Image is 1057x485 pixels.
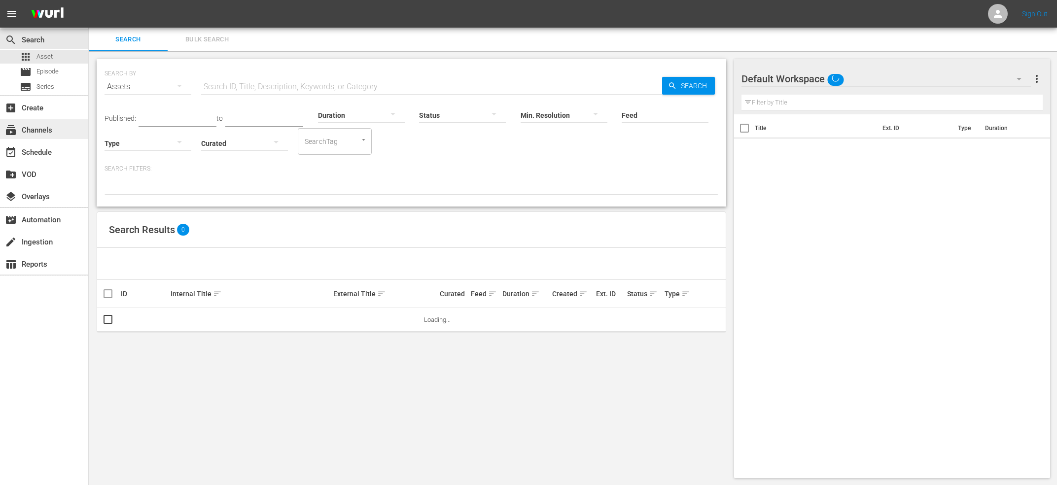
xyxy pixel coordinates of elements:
[5,124,17,136] span: Channels
[36,82,54,92] span: Series
[377,289,386,298] span: sort
[6,8,18,20] span: menu
[5,258,17,270] span: Reports
[627,288,662,300] div: Status
[5,191,17,203] span: Overlays
[649,289,658,298] span: sort
[24,2,71,26] img: ans4CAIJ8jUAAAAAAAAAAAAAAAAAAAAAAAAgQb4GAAAAAAAAAAAAAAAAAAAAAAAAJMjXAAAAAAAAAAAAAAAAAAAAAAAAgAT5G...
[5,236,17,248] span: Ingestion
[440,290,468,298] div: Curated
[488,289,497,298] span: sort
[681,289,690,298] span: sort
[741,65,1031,93] div: Default Workspace
[36,52,53,62] span: Asset
[36,67,59,76] span: Episode
[665,288,687,300] div: Type
[579,289,588,298] span: sort
[979,114,1038,142] th: Duration
[177,224,189,236] span: 0
[20,51,32,63] span: Asset
[20,66,32,78] span: Episode
[5,102,17,114] span: Create
[216,114,223,122] span: to
[1022,10,1048,18] a: Sign Out
[5,169,17,180] span: VOD
[877,114,952,142] th: Ext. ID
[105,114,136,122] span: Published:
[424,316,451,323] span: Loading...
[5,146,17,158] span: Schedule
[5,214,17,226] span: Automation
[20,81,32,93] span: Series
[121,290,168,298] div: ID
[333,288,437,300] div: External Title
[359,135,368,144] button: Open
[952,114,979,142] th: Type
[552,288,593,300] div: Created
[213,289,222,298] span: sort
[502,288,549,300] div: Duration
[662,77,715,95] button: Search
[531,289,540,298] span: sort
[95,34,162,45] span: Search
[471,288,499,300] div: Feed
[596,290,624,298] div: Ext. ID
[171,288,330,300] div: Internal Title
[109,224,175,236] span: Search Results
[755,114,877,142] th: Title
[105,73,191,101] div: Assets
[1031,67,1043,91] button: more_vert
[174,34,241,45] span: Bulk Search
[677,77,715,95] span: Search
[1031,73,1043,85] span: more_vert
[105,165,718,173] p: Search Filters:
[5,34,17,46] span: Search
